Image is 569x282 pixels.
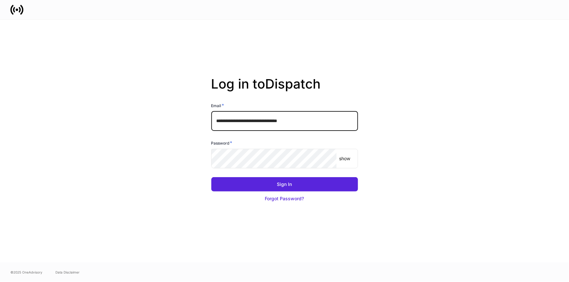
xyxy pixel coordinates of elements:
[265,195,304,202] div: Forgot Password?
[211,191,358,206] button: Forgot Password?
[339,155,350,162] p: show
[211,102,224,109] h6: Email
[55,270,80,275] a: Data Disclaimer
[211,177,358,191] button: Sign In
[211,140,232,146] h6: Password
[211,76,358,102] h2: Log in to Dispatch
[10,270,42,275] span: © 2025 OneAdvisory
[277,181,292,188] div: Sign In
